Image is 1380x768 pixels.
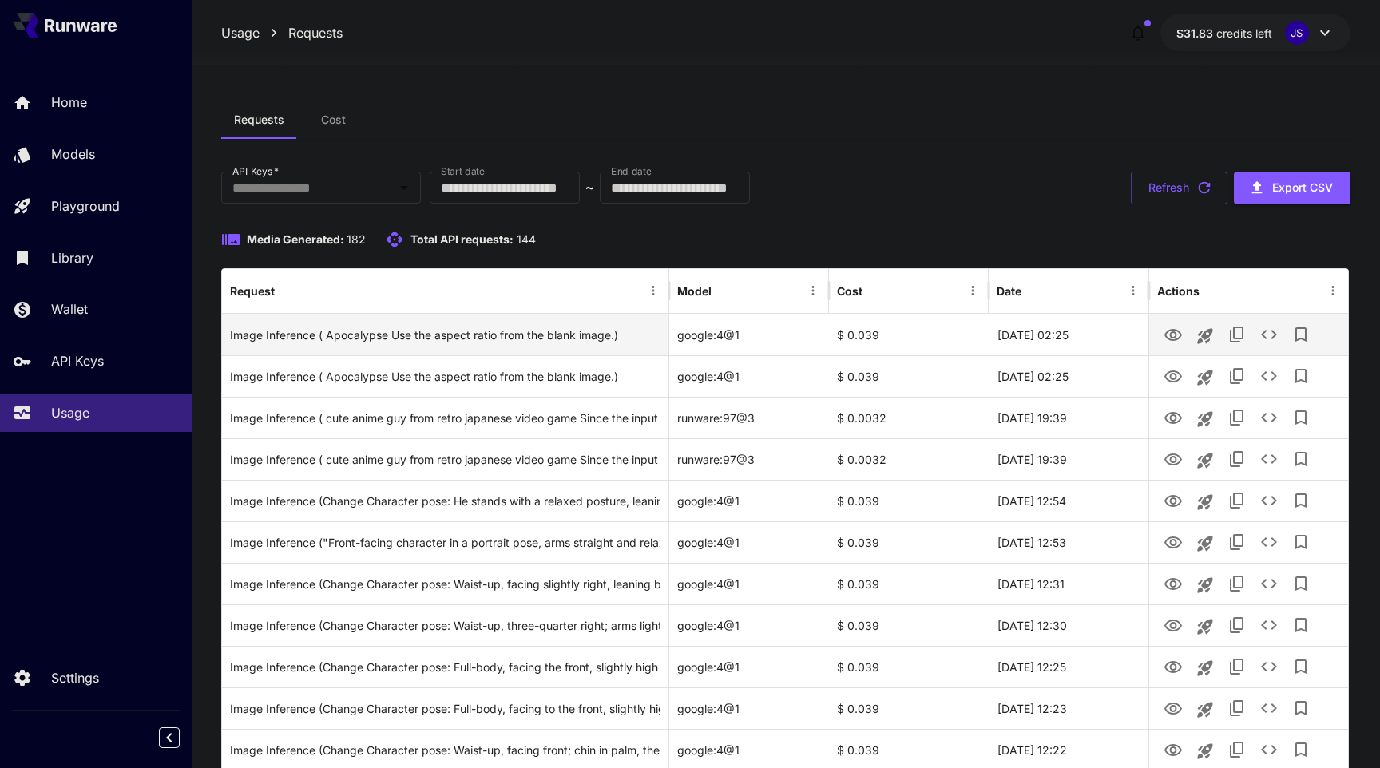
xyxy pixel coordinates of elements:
[1221,692,1253,724] button: Copy TaskUUID
[51,248,93,267] p: Library
[393,176,415,199] button: Open
[1253,734,1285,766] button: See details
[1157,401,1189,433] button: View
[669,646,829,687] div: google:4@1
[230,564,660,604] div: Click to copy prompt
[989,563,1148,604] div: 22 Sep, 2025 12:31
[159,727,180,748] button: Collapse sidebar
[1253,485,1285,517] button: See details
[1285,360,1317,392] button: Add to library
[1221,526,1253,558] button: Copy TaskUUID
[669,604,829,646] div: google:4@1
[1253,568,1285,600] button: See details
[1157,318,1189,350] button: View
[829,480,989,521] div: $ 0.039
[1285,402,1317,433] button: Add to library
[1131,172,1227,204] button: Refresh
[247,232,344,246] span: Media Generated:
[669,355,829,397] div: google:4@1
[1322,279,1344,302] button: Menu
[51,93,87,112] p: Home
[1221,402,1253,433] button: Copy TaskUUID
[669,521,829,563] div: google:4@1
[642,279,664,302] button: Menu
[1189,528,1221,560] button: Launch in playground
[989,438,1148,480] div: 22 Sep, 2025 19:39
[230,481,660,521] div: Click to copy prompt
[989,604,1148,646] div: 22 Sep, 2025 12:30
[1285,21,1309,45] div: JS
[230,522,660,563] div: Click to copy prompt
[1157,691,1189,724] button: View
[585,178,594,197] p: ~
[221,23,343,42] nav: breadcrumb
[1157,525,1189,558] button: View
[1285,319,1317,350] button: Add to library
[51,351,104,370] p: API Keys
[230,605,660,646] div: Click to copy prompt
[989,687,1148,729] div: 22 Sep, 2025 12:23
[1253,360,1285,392] button: See details
[1285,692,1317,724] button: Add to library
[1221,360,1253,392] button: Copy TaskUUID
[410,232,514,246] span: Total API requests:
[232,164,279,178] label: API Keys
[669,687,829,729] div: google:4@1
[1234,172,1350,204] button: Export CSV
[1189,403,1221,435] button: Launch in playground
[1189,362,1221,394] button: Launch in playground
[1285,443,1317,475] button: Add to library
[171,723,192,752] div: Collapse sidebar
[989,646,1148,687] div: 22 Sep, 2025 12:25
[989,521,1148,563] div: 22 Sep, 2025 12:53
[1221,651,1253,683] button: Copy TaskUUID
[51,403,89,422] p: Usage
[441,164,485,178] label: Start date
[1122,279,1144,302] button: Menu
[829,314,989,355] div: $ 0.039
[989,355,1148,397] div: 23 Sep, 2025 02:25
[1221,319,1253,350] button: Copy TaskUUID
[1189,652,1221,684] button: Launch in playground
[989,480,1148,521] div: 22 Sep, 2025 12:54
[989,397,1148,438] div: 22 Sep, 2025 19:39
[288,23,343,42] a: Requests
[230,688,660,729] div: Click to copy prompt
[234,113,284,127] span: Requests
[1189,569,1221,601] button: Launch in playground
[829,646,989,687] div: $ 0.039
[230,315,660,355] div: Click to copy prompt
[829,604,989,646] div: $ 0.039
[221,23,260,42] a: Usage
[962,279,984,302] button: Menu
[1189,611,1221,643] button: Launch in playground
[713,279,736,302] button: Sort
[1285,568,1317,600] button: Add to library
[230,398,660,438] div: Click to copy prompt
[347,232,366,246] span: 182
[1253,402,1285,433] button: See details
[1023,279,1045,302] button: Sort
[1285,734,1317,766] button: Add to library
[1221,485,1253,517] button: Copy TaskUUID
[829,438,989,480] div: $ 0.0032
[1221,609,1253,641] button: Copy TaskUUID
[321,113,346,127] span: Cost
[1157,567,1189,600] button: View
[669,438,829,480] div: runware:97@3
[230,647,660,687] div: Click to copy prompt
[1189,320,1221,352] button: Launch in playground
[1157,733,1189,766] button: View
[1253,443,1285,475] button: See details
[669,563,829,604] div: google:4@1
[989,314,1148,355] div: 23 Sep, 2025 02:25
[1157,442,1189,475] button: View
[1221,568,1253,600] button: Copy TaskUUID
[802,279,824,302] button: Menu
[1176,26,1216,40] span: $31.83
[1157,650,1189,683] button: View
[1253,319,1285,350] button: See details
[829,563,989,604] div: $ 0.039
[51,299,88,319] p: Wallet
